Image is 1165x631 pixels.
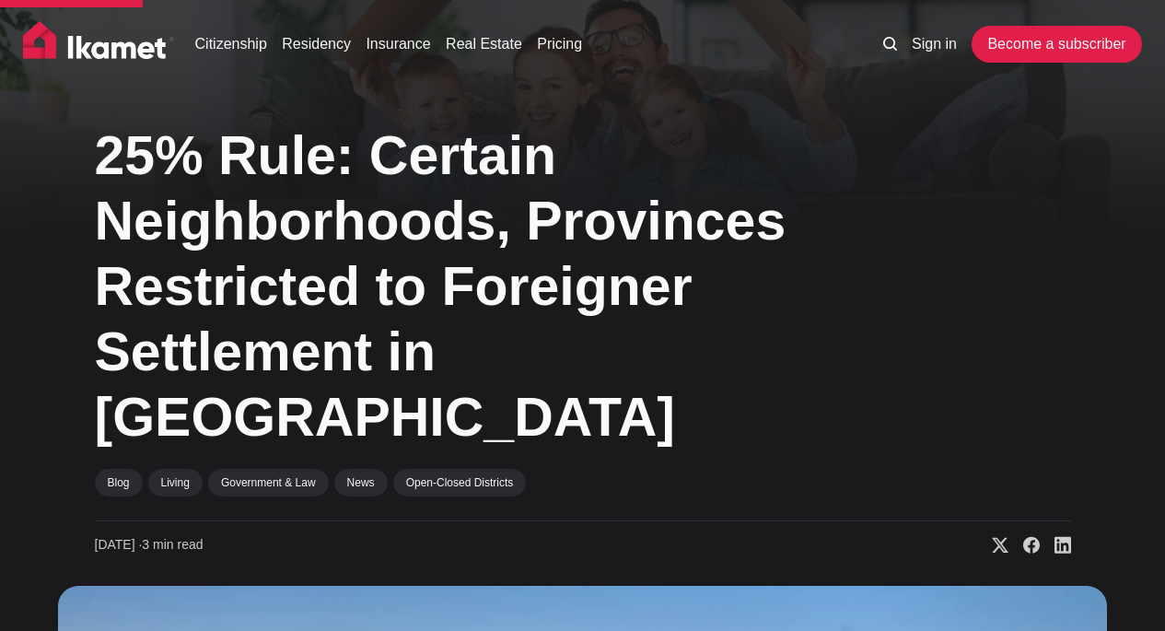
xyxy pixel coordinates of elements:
h1: 25% Rule: Certain Neighborhoods, Provinces Restricted to Foreigner Settlement in [GEOGRAPHIC_DATA] [95,123,832,450]
a: Government & Law [208,469,329,497]
a: Pricing [537,33,582,55]
a: Citizenship [195,33,267,55]
a: News [334,469,388,497]
img: Ikamet home [23,21,174,67]
a: Real Estate [446,33,522,55]
a: Share on Linkedin [1040,536,1071,555]
a: Insurance [366,33,430,55]
a: Sign in [912,33,957,55]
a: Become a subscriber [972,26,1141,63]
a: Share on Facebook [1008,536,1040,555]
time: 3 min read [95,536,204,555]
a: Share on X [977,536,1008,555]
a: Residency [282,33,351,55]
span: [DATE] ∙ [95,537,143,552]
a: Open-Closed Districts [393,469,527,497]
a: Living [148,469,203,497]
a: Blog [95,469,143,497]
